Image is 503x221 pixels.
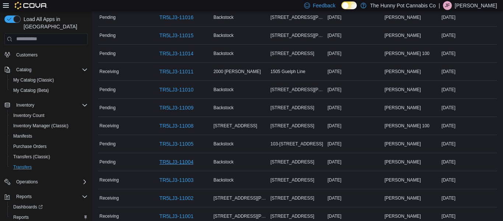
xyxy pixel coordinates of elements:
a: Dashboards [7,202,91,212]
a: TR5LJ3-11004 [156,155,197,169]
div: [DATE] [440,67,497,76]
span: [PERSON_NAME] [384,105,421,111]
div: [DATE] [326,31,383,40]
span: Backstock [214,105,234,111]
a: My Catalog (Beta) [10,86,52,95]
span: TR5LJ3-11016 [159,14,194,21]
button: Catalog [13,65,34,74]
div: [DATE] [326,158,383,166]
span: Pending [99,159,116,165]
button: Transfers [7,162,91,172]
span: Operations [16,179,38,185]
span: Reports [13,214,29,220]
a: Transfers (Classic) [10,152,53,161]
div: [DATE] [326,67,383,76]
button: Operations [1,177,91,187]
div: [DATE] [440,194,497,203]
span: [PERSON_NAME] [384,159,421,165]
span: [STREET_ADDRESS][PERSON_NAME] [214,213,268,219]
a: TR5LJ3-11011 [156,64,197,79]
span: TR5LJ3-11001 [159,213,194,220]
a: TR5LJ3-11005 [156,137,197,151]
span: Pending [99,87,116,93]
span: Pending [99,51,116,56]
div: [DATE] [326,49,383,58]
a: TR5LJ3-11002 [156,191,197,206]
span: [PERSON_NAME] [384,177,421,183]
div: [DATE] [326,13,383,22]
span: [STREET_ADDRESS] [271,105,314,111]
button: Purchase Orders [7,141,91,152]
button: Reports [13,192,35,201]
span: [PERSON_NAME] [384,141,421,147]
span: [STREET_ADDRESS][PERSON_NAME] [271,87,325,93]
span: Reports [16,194,32,200]
span: Receiving [99,123,119,129]
a: Purchase Orders [10,142,50,151]
span: Pending [99,105,116,111]
div: [DATE] [440,103,497,112]
input: Dark Mode [341,1,357,9]
span: TR5LJ3-11005 [159,140,194,148]
span: Transfers [13,164,32,170]
button: Customers [1,49,91,60]
a: Dashboards [10,203,46,211]
span: Purchase Orders [10,142,88,151]
a: Manifests [10,132,35,141]
span: Backstock [214,177,234,183]
span: Inventory Manager (Classic) [13,123,68,129]
span: Manifests [10,132,88,141]
span: [STREET_ADDRESS][PERSON_NAME] [271,14,325,20]
span: Inventory [13,101,88,110]
a: Inventory Manager (Classic) [10,121,71,130]
p: The Hunny Pot Cannabis Co [370,1,436,10]
span: TR5LJ3-11002 [159,194,194,202]
span: Manifests [13,133,32,139]
span: My Catalog (Beta) [10,86,88,95]
button: Reports [1,191,91,202]
button: Inventory [1,100,91,110]
a: TR5LJ3-11015 [156,28,197,43]
div: [DATE] [440,212,497,221]
div: [DATE] [326,85,383,94]
button: Catalog [1,65,91,75]
button: Transfers (Classic) [7,152,91,162]
span: [STREET_ADDRESS][PERSON_NAME][PERSON_NAME] [271,32,325,38]
div: [DATE] [440,85,497,94]
div: [DATE] [440,121,497,130]
span: Inventory Count [10,111,88,120]
span: Backstock [214,51,234,56]
span: Pending [99,32,116,38]
span: Transfers (Classic) [10,152,88,161]
div: [DATE] [326,103,383,112]
span: Load All Apps in [GEOGRAPHIC_DATA] [21,15,88,30]
span: [PERSON_NAME] [384,14,421,20]
a: My Catalog (Classic) [10,76,57,84]
span: Feedback [313,2,335,9]
span: Dashboards [13,204,43,210]
span: [PERSON_NAME] [384,213,421,219]
button: Manifests [7,131,91,141]
span: Receiving [99,213,119,219]
span: Reports [13,192,88,201]
p: | [439,1,440,10]
span: [STREET_ADDRESS] [271,213,314,219]
span: [STREET_ADDRESS] [271,51,314,56]
span: TR5LJ3-11009 [159,104,194,111]
span: [STREET_ADDRESS] [271,159,314,165]
span: Catalog [16,67,31,73]
span: Receiving [99,195,119,201]
span: Backstock [214,32,234,38]
span: [PERSON_NAME] [384,32,421,38]
div: [DATE] [326,121,383,130]
span: TR5LJ3-11015 [159,32,194,39]
span: Customers [16,52,38,58]
span: Dashboards [10,203,88,211]
div: [DATE] [326,176,383,184]
button: Inventory Count [7,110,91,121]
span: TR5LJ3-11010 [159,86,194,93]
span: Transfers [10,163,88,172]
a: Customers [13,51,41,59]
div: [DATE] [440,176,497,184]
span: My Catalog (Classic) [10,76,88,84]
